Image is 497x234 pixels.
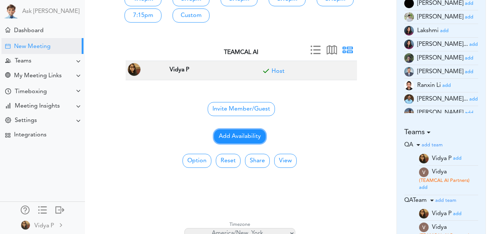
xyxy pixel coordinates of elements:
[22,8,79,15] a: Ask [PERSON_NAME]
[5,133,10,138] div: TEAMCAL AI Workflow Apps
[469,41,478,47] a: add
[465,69,473,75] a: add
[422,143,443,147] small: add team
[404,65,479,79] li: Founder/CEO (raj@teamcalendar.ai)
[34,221,54,230] div: Vidya P
[4,4,18,18] img: Powered by TEAMCAL AI
[465,111,473,115] small: add
[419,184,428,190] a: add
[419,209,429,218] img: 2Q==
[465,56,473,61] small: add
[208,102,275,116] span: Invite Member/Guest to join your Group Free Time Calendar
[432,155,452,161] span: Vidya P
[417,55,463,61] span: [PERSON_NAME]
[404,92,479,106] li: INFORMATION SECURITY ANALYST (syedafna@buffalo.edu)
[404,81,414,90] img: Z
[15,117,37,124] div: Settings
[440,28,449,33] small: add
[14,72,62,79] div: My Meeting Links
[422,142,443,148] a: add team
[417,14,463,20] span: [PERSON_NAME]
[38,206,47,213] div: Show only icons
[404,79,479,92] li: Employee (ranxinli2024@gmail.com)
[465,15,473,20] small: add
[404,51,479,65] li: Employee (lanhuichen001@gmail.com)
[417,41,468,47] span: [PERSON_NAME]...
[419,152,479,166] li: vidyapamidi1608@gmail.com
[274,154,297,168] button: View
[261,67,272,78] span: Included for meeting
[55,206,64,213] div: Log out
[404,38,479,51] li: Head of Product (lakshmi@teamcalendar.ai)
[453,155,462,161] a: add
[229,221,250,228] label: Timezone
[1,217,84,233] a: Vidya P
[417,28,439,34] span: Lakshmi
[125,9,161,23] a: 7:15pm
[419,185,428,190] small: add
[5,27,10,33] div: Meeting Dashboard
[435,198,456,203] small: add team
[38,206,47,216] a: Change side menu
[21,221,30,230] img: 2Q==
[404,108,414,118] img: Z
[14,43,51,50] div: New Meeting
[419,154,429,163] img: 2Q==
[435,197,456,203] a: add team
[168,64,191,75] span: Employee at New York, NY, US
[127,63,141,76] img: Vidya P(vidyapamidi1608@gmail.com, Employee at New York, NY, US)
[453,156,462,161] small: add
[404,142,413,148] span: QA
[404,197,427,203] span: QATeam
[272,68,285,74] a: Included for meeting
[440,28,449,34] a: add
[419,177,470,184] span: External Member - TEAMCAL AI Partners
[404,24,479,38] li: Head of Product (lakshmicchava@gmail.com)
[465,14,473,20] a: add
[224,50,258,55] strong: TEAMCAL AI
[14,27,44,34] div: Dashboard
[432,211,452,217] span: Vidya P
[453,211,462,217] a: add
[417,96,468,102] span: [PERSON_NAME]...
[442,83,451,88] small: add
[465,0,473,6] a: add
[419,207,479,221] li: vidyapamidi1608@gmail.com
[216,154,241,168] button: Reset
[183,154,211,168] button: Option
[404,67,414,77] img: BWv8PPf8N0ctf3JvtTlAAAAAASUVORK5CYII=
[465,1,473,6] small: add
[404,94,414,104] img: wfbEu5Cj1qF4gAAAABJRU5ErkJggg==
[465,69,473,74] small: add
[404,128,479,137] h5: Teams
[442,82,451,88] a: add
[404,53,414,63] img: 8vEyMtkel0rR4AAAAASUVORK5CYII=
[173,9,210,23] a: Custom
[465,110,473,116] a: add
[214,129,266,143] button: Add Availability
[469,97,478,102] small: add
[465,55,473,61] a: add
[404,10,479,24] li: Marketing Executive (jillian@teamcalendar.ai)
[15,88,47,95] div: Timeboxing
[419,166,479,193] li: vidyapamidi1698@gmail.com
[417,69,463,75] span: [PERSON_NAME]
[404,12,414,22] img: MTI3iChtQ3gAAAABJRU5ErkJggg==
[5,88,11,95] div: Time Your Goals
[417,110,463,116] span: [PERSON_NAME]
[419,169,470,183] span: Vidya
[170,67,189,73] strong: Vidya P
[469,96,478,102] a: add
[404,40,414,49] img: xVf76wEzDTxPwAAAABJRU5ErkJggg==
[5,72,10,79] div: Share Meeting Link
[15,58,31,65] div: Teams
[419,167,429,177] img: gxTSvhg0LtsfQAAAABJRU5ErkJggg==
[417,0,463,6] span: [PERSON_NAME]
[404,26,414,35] img: 9k=
[15,103,60,110] div: Meeting Insights
[404,106,479,120] li: Software Engineer (saitata7@gmail.com)
[417,82,441,88] span: Ranxin Li
[419,223,429,232] img: gxTSvhg0LtsfQAAAABJRU5ErkJggg==
[14,132,47,139] div: Integrations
